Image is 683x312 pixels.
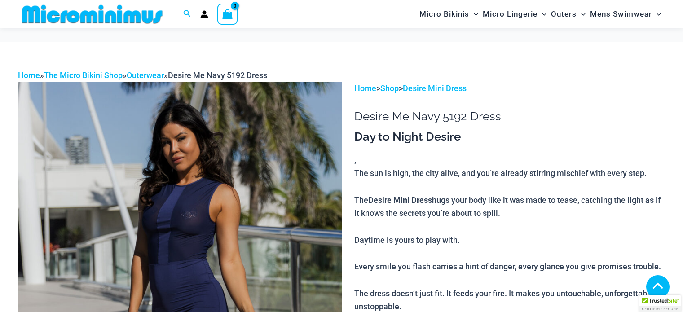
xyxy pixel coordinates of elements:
span: » » » [18,70,267,80]
a: Home [18,70,40,80]
img: MM SHOP LOGO FLAT [18,4,166,24]
a: Desire Mini Dress [403,83,467,93]
span: Micro Lingerie [483,3,538,26]
span: Menu Toggle [469,3,478,26]
span: Desire Me Navy 5192 Dress [168,70,267,80]
a: The Micro Bikini Shop [44,70,123,80]
a: Outerwear [127,70,164,80]
a: OutersMenu ToggleMenu Toggle [549,3,588,26]
a: Micro LingerieMenu ToggleMenu Toggle [480,3,549,26]
a: Mens SwimwearMenu ToggleMenu Toggle [588,3,663,26]
span: Outers [551,3,577,26]
span: Micro Bikinis [419,3,469,26]
a: Micro BikinisMenu ToggleMenu Toggle [417,3,480,26]
a: Home [354,83,376,93]
b: Desire Mini Dress [368,194,432,205]
span: Menu Toggle [538,3,546,26]
a: View Shopping Cart, empty [217,4,238,24]
a: Search icon link [183,9,191,20]
span: Menu Toggle [652,3,661,26]
h3: Day to Night Desire [354,129,665,145]
h1: Desire Me Navy 5192 Dress [354,110,665,123]
nav: Site Navigation [416,1,665,27]
a: Shop [380,83,399,93]
a: Account icon link [200,10,208,18]
span: Menu Toggle [577,3,586,26]
div: TrustedSite Certified [639,295,681,312]
span: Mens Swimwear [590,3,652,26]
p: > > [354,82,665,95]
